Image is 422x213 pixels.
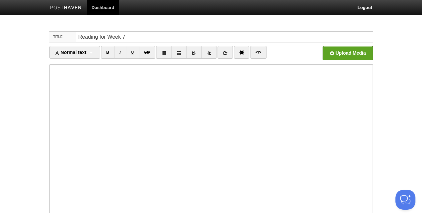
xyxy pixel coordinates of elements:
del: Str [144,50,150,55]
a: Str [139,46,155,59]
a: </> [250,46,267,59]
a: U [126,46,139,59]
iframe: Help Scout Beacon - Open [395,190,415,210]
img: Posthaven-bar [50,6,82,11]
a: I [114,46,126,59]
label: Title [49,32,76,42]
img: pagebreak-icon.png [239,50,244,55]
span: Normal text [55,50,86,55]
a: B [101,46,115,59]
